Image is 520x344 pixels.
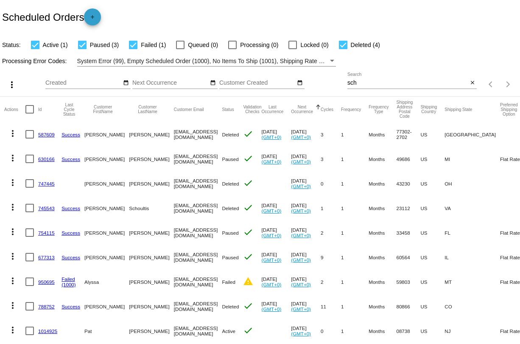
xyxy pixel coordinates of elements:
[341,269,369,294] mat-cell: 1
[84,171,129,196] mat-cell: [PERSON_NAME]
[291,306,311,312] a: (GMT+0)
[8,276,18,286] mat-icon: more_vert
[321,122,341,147] mat-cell: 3
[243,129,253,139] mat-icon: check
[262,306,282,312] a: (GMT+0)
[8,202,18,212] mat-icon: more_vert
[62,132,80,137] a: Success
[210,80,216,86] mat-icon: date_range
[445,196,500,220] mat-cell: VA
[351,40,380,50] span: Deleted (4)
[291,220,321,245] mat-cell: [DATE]
[262,257,282,263] a: (GMT+0)
[420,122,445,147] mat-cell: US
[62,282,76,287] a: (1000)
[84,122,129,147] mat-cell: [PERSON_NAME]
[129,147,173,171] mat-cell: [PERSON_NAME]
[396,220,420,245] mat-cell: 33458
[291,134,311,140] a: (GMT+0)
[445,319,500,343] mat-cell: NJ
[262,196,291,220] mat-cell: [DATE]
[369,245,396,269] mat-cell: Months
[174,196,222,220] mat-cell: [EMAIL_ADDRESS][DOMAIN_NAME]
[262,105,284,114] button: Change sorting for LastOccurrenceUtc
[174,269,222,294] mat-cell: [EMAIL_ADDRESS][DOMAIN_NAME]
[321,294,341,319] mat-cell: 11
[396,319,420,343] mat-cell: 08738
[38,181,55,186] a: 747445
[291,319,321,343] mat-cell: [DATE]
[129,171,173,196] mat-cell: [PERSON_NAME]
[262,294,291,319] mat-cell: [DATE]
[396,122,420,147] mat-cell: 77302-2702
[7,80,17,90] mat-icon: more_vert
[222,230,238,236] span: Paused
[8,227,18,237] mat-icon: more_vert
[420,245,445,269] mat-cell: US
[84,319,129,343] mat-cell: Pat
[369,294,396,319] mat-cell: Months
[262,269,291,294] mat-cell: [DATE]
[420,319,445,343] mat-cell: US
[84,245,129,269] mat-cell: [PERSON_NAME]
[396,147,420,171] mat-cell: 49686
[84,147,129,171] mat-cell: [PERSON_NAME]
[445,147,500,171] mat-cell: MI
[62,255,80,260] a: Success
[129,269,173,294] mat-cell: [PERSON_NAME]
[8,128,18,139] mat-icon: more_vert
[445,107,472,112] button: Change sorting for ShippingState
[4,97,25,122] mat-header-cell: Actions
[291,282,311,287] a: (GMT+0)
[38,230,55,236] a: 754115
[500,103,518,117] button: Change sorting for PreferredShippingOption
[222,156,238,162] span: Paused
[129,319,173,343] mat-cell: [PERSON_NAME]
[174,220,222,245] mat-cell: [EMAIL_ADDRESS][DOMAIN_NAME]
[188,40,218,50] span: Queued (0)
[341,107,361,112] button: Change sorting for Frequency
[291,105,313,114] button: Change sorting for NextOccurrenceUtc
[291,196,321,220] mat-cell: [DATE]
[62,156,80,162] a: Success
[62,205,80,211] a: Success
[369,105,389,114] button: Change sorting for FrequencyType
[396,269,420,294] mat-cell: 59803
[420,171,445,196] mat-cell: US
[2,8,101,25] h2: Scheduled Orders
[297,80,303,86] mat-icon: date_range
[174,107,204,112] button: Change sorting for CustomerEmail
[2,42,21,48] span: Status:
[291,294,321,319] mat-cell: [DATE]
[396,196,420,220] mat-cell: 23112
[129,245,173,269] mat-cell: [PERSON_NAME]
[8,153,18,163] mat-icon: more_vert
[132,80,209,86] input: Next Occurrence
[369,122,396,147] mat-cell: Months
[38,156,55,162] a: 630166
[174,294,222,319] mat-cell: [EMAIL_ADDRESS][DOMAIN_NAME]
[369,196,396,220] mat-cell: Months
[38,205,55,211] a: 745543
[243,325,253,336] mat-icon: check
[262,220,291,245] mat-cell: [DATE]
[341,147,369,171] mat-cell: 1
[38,132,55,137] a: 587609
[321,269,341,294] mat-cell: 2
[396,245,420,269] mat-cell: 60564
[341,294,369,319] mat-cell: 1
[222,132,239,137] span: Deleted
[445,122,500,147] mat-cell: [GEOGRAPHIC_DATA]
[174,245,222,269] mat-cell: [EMAIL_ADDRESS][DOMAIN_NAME]
[291,183,311,189] a: (GMT+0)
[219,80,296,86] input: Customer Created
[369,147,396,171] mat-cell: Months
[243,252,253,262] mat-icon: check
[396,294,420,319] mat-cell: 80866
[321,245,341,269] mat-cell: 9
[291,159,311,164] a: (GMT+0)
[84,196,129,220] mat-cell: [PERSON_NAME]
[341,122,369,147] mat-cell: 1
[243,227,253,237] mat-icon: check
[38,279,55,285] a: 950695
